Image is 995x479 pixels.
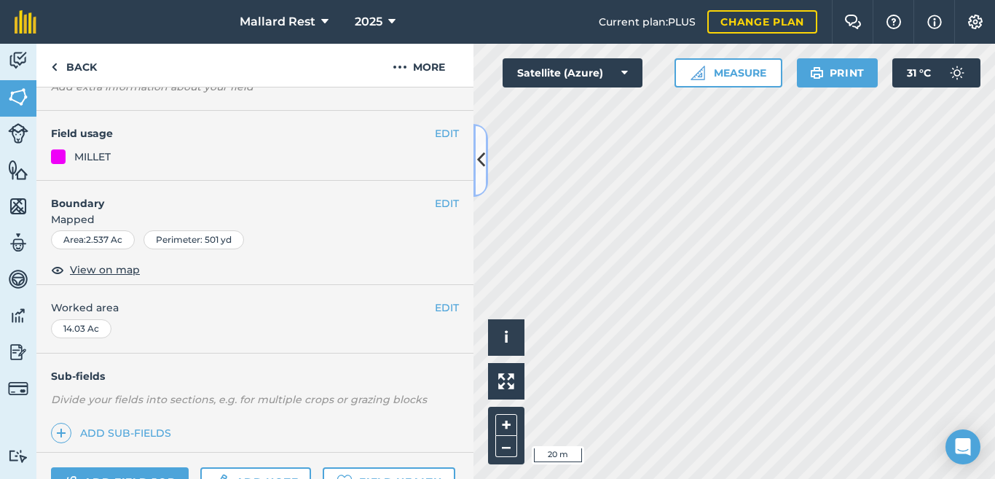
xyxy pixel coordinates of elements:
[51,393,427,406] em: Divide your fields into sections, e.g. for multiple crops or grazing blocks
[51,319,111,338] div: 14.03 Ac
[51,261,64,279] img: svg+xml;base64,PHN2ZyB4bWxucz0iaHR0cDovL3d3dy53My5vcmcvMjAwMC9zdmciIHdpZHRoPSIxOCIgaGVpZ2h0PSIyNC...
[892,58,980,87] button: 31 °C
[240,13,315,31] span: Mallard Rest
[435,125,459,141] button: EDIT
[8,86,28,108] img: svg+xml;base64,PHN2ZyB4bWxucz0iaHR0cDovL3d3dy53My5vcmcvMjAwMC9zdmciIHdpZHRoPSI1NiIgaGVpZ2h0PSI2MC...
[498,373,514,389] img: Four arrows, one pointing top left, one top right, one bottom right and the last bottom left
[51,58,58,76] img: svg+xml;base64,PHN2ZyB4bWxucz0iaHR0cDovL3d3dy53My5vcmcvMjAwMC9zdmciIHdpZHRoPSI5IiBoZWlnaHQ9IjI0Ii...
[8,232,28,254] img: svg+xml;base64,PD94bWwgdmVyc2lvbj0iMS4wIiBlbmNvZGluZz0idXRmLTgiPz4KPCEtLSBHZW5lcmF0b3I6IEFkb2JlIE...
[74,149,111,165] div: MILLET
[364,44,473,87] button: More
[36,44,111,87] a: Back
[8,195,28,217] img: svg+xml;base64,PHN2ZyB4bWxucz0iaHR0cDovL3d3dy53My5vcmcvMjAwMC9zdmciIHdpZHRoPSI1NiIgaGVpZ2h0PSI2MC...
[675,58,782,87] button: Measure
[8,268,28,290] img: svg+xml;base64,PD94bWwgdmVyc2lvbj0iMS4wIiBlbmNvZGluZz0idXRmLTgiPz4KPCEtLSBHZW5lcmF0b3I6IEFkb2JlIE...
[435,195,459,211] button: EDIT
[51,125,435,141] h4: Field usage
[945,429,980,464] div: Open Intercom Messenger
[599,14,696,30] span: Current plan : PLUS
[143,230,244,249] div: Perimeter : 501 yd
[8,159,28,181] img: svg+xml;base64,PHN2ZyB4bWxucz0iaHR0cDovL3d3dy53My5vcmcvMjAwMC9zdmciIHdpZHRoPSI1NiIgaGVpZ2h0PSI2MC...
[8,449,28,463] img: svg+xml;base64,PD94bWwgdmVyc2lvbj0iMS4wIiBlbmNvZGluZz0idXRmLTgiPz4KPCEtLSBHZW5lcmF0b3I6IEFkb2JlIE...
[8,341,28,363] img: svg+xml;base64,PD94bWwgdmVyc2lvbj0iMS4wIiBlbmNvZGluZz0idXRmLTgiPz4KPCEtLSBHZW5lcmF0b3I6IEFkb2JlIE...
[810,64,824,82] img: svg+xml;base64,PHN2ZyB4bWxucz0iaHR0cDovL3d3dy53My5vcmcvMjAwMC9zdmciIHdpZHRoPSIxOSIgaGVpZ2h0PSIyNC...
[504,328,508,346] span: i
[707,10,817,34] a: Change plan
[56,424,66,442] img: svg+xml;base64,PHN2ZyB4bWxucz0iaHR0cDovL3d3dy53My5vcmcvMjAwMC9zdmciIHdpZHRoPSIxNCIgaGVpZ2h0PSIyNC...
[907,58,931,87] span: 31 ° C
[8,123,28,144] img: svg+xml;base64,PD94bWwgdmVyc2lvbj0iMS4wIiBlbmNvZGluZz0idXRmLTgiPz4KPCEtLSBHZW5lcmF0b3I6IEFkb2JlIE...
[503,58,642,87] button: Satellite (Azure)
[495,436,517,457] button: –
[8,305,28,327] img: svg+xml;base64,PD94bWwgdmVyc2lvbj0iMS4wIiBlbmNvZGluZz0idXRmLTgiPz4KPCEtLSBHZW5lcmF0b3I6IEFkb2JlIE...
[927,13,942,31] img: svg+xml;base64,PHN2ZyB4bWxucz0iaHR0cDovL3d3dy53My5vcmcvMjAwMC9zdmciIHdpZHRoPSIxNyIgaGVpZ2h0PSIxNy...
[797,58,878,87] button: Print
[51,300,459,316] span: Worked area
[393,58,407,76] img: svg+xml;base64,PHN2ZyB4bWxucz0iaHR0cDovL3d3dy53My5vcmcvMjAwMC9zdmciIHdpZHRoPSIyMCIgaGVpZ2h0PSIyNC...
[51,423,177,443] a: Add sub-fields
[435,300,459,316] button: EDIT
[355,13,382,31] span: 2025
[70,262,140,278] span: View on map
[8,50,28,71] img: svg+xml;base64,PD94bWwgdmVyc2lvbj0iMS4wIiBlbmNvZGluZz0idXRmLTgiPz4KPCEtLSBHZW5lcmF0b3I6IEFkb2JlIE...
[51,230,135,249] div: Area : 2.537 Ac
[691,66,705,80] img: Ruler icon
[967,15,984,29] img: A cog icon
[36,181,435,211] h4: Boundary
[36,368,473,384] h4: Sub-fields
[36,211,473,227] span: Mapped
[8,378,28,399] img: svg+xml;base64,PD94bWwgdmVyc2lvbj0iMS4wIiBlbmNvZGluZz0idXRmLTgiPz4KPCEtLSBHZW5lcmF0b3I6IEFkb2JlIE...
[488,319,524,356] button: i
[15,10,36,34] img: fieldmargin Logo
[885,15,902,29] img: A question mark icon
[943,58,972,87] img: svg+xml;base64,PD94bWwgdmVyc2lvbj0iMS4wIiBlbmNvZGluZz0idXRmLTgiPz4KPCEtLSBHZW5lcmF0b3I6IEFkb2JlIE...
[844,15,862,29] img: Two speech bubbles overlapping with the left bubble in the forefront
[495,414,517,436] button: +
[51,261,140,279] button: View on map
